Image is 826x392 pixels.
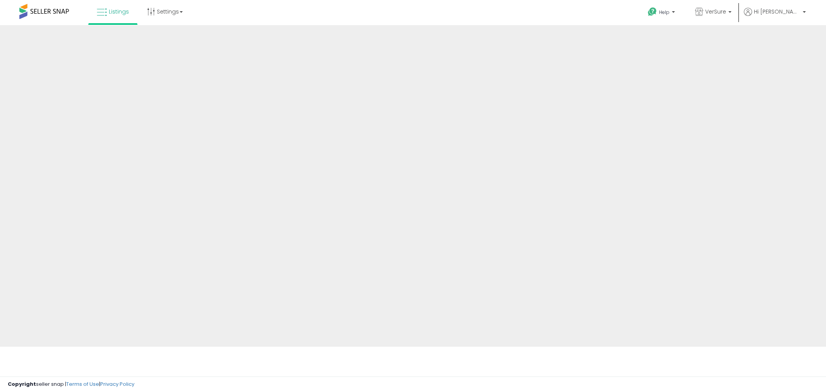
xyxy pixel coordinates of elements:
span: Help [659,9,670,15]
span: Listings [109,8,129,15]
i: Get Help [647,7,657,17]
span: VerSure [705,8,726,15]
span: Hi [PERSON_NAME] [754,8,800,15]
a: Help [642,1,683,25]
a: Hi [PERSON_NAME] [744,8,806,25]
